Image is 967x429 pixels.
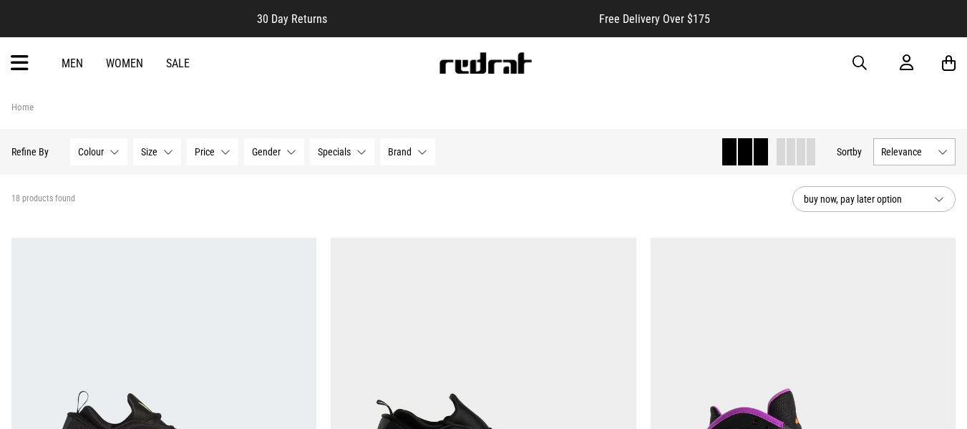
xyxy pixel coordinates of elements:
[70,138,127,165] button: Colour
[195,146,215,158] span: Price
[106,57,143,70] a: Women
[257,12,327,26] span: 30 Day Returns
[187,138,238,165] button: Price
[873,138,956,165] button: Relevance
[166,57,190,70] a: Sale
[599,12,710,26] span: Free Delivery Over $175
[388,146,412,158] span: Brand
[804,191,923,208] span: buy now, pay later option
[11,146,49,158] p: Refine By
[438,52,533,74] img: Redrat logo
[133,138,181,165] button: Size
[356,11,570,26] iframe: Customer reviews powered by Trustpilot
[318,146,351,158] span: Specials
[11,193,75,205] span: 18 products found
[252,146,281,158] span: Gender
[141,146,157,158] span: Size
[852,146,862,158] span: by
[11,102,34,112] a: Home
[78,146,104,158] span: Colour
[837,143,862,160] button: Sortby
[62,57,83,70] a: Men
[881,146,932,158] span: Relevance
[244,138,304,165] button: Gender
[380,138,435,165] button: Brand
[310,138,374,165] button: Specials
[792,186,956,212] button: buy now, pay later option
